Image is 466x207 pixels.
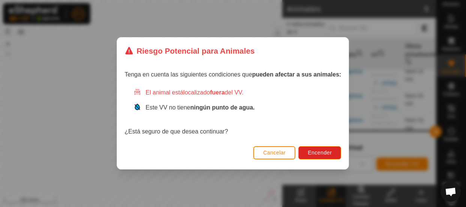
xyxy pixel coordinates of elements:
[125,88,341,136] div: ¿Está seguro de que desea continuar?
[125,72,341,78] span: Tenga en cuenta las siguientes condiciones que
[263,150,286,156] span: Cancelar
[134,88,341,97] div: El animal está
[299,146,341,159] button: Encender
[183,90,244,96] span: localizado del VV.
[146,105,255,111] span: Este VV no tiene
[252,72,341,78] strong: pueden afectar a sus animales:
[210,90,225,96] strong: fuera
[440,181,461,202] div: Chat abierto
[125,45,255,57] div: Riesgo Potencial para Animales
[308,150,332,156] span: Encender
[191,105,255,111] strong: ningún punto de agua.
[254,146,296,159] button: Cancelar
